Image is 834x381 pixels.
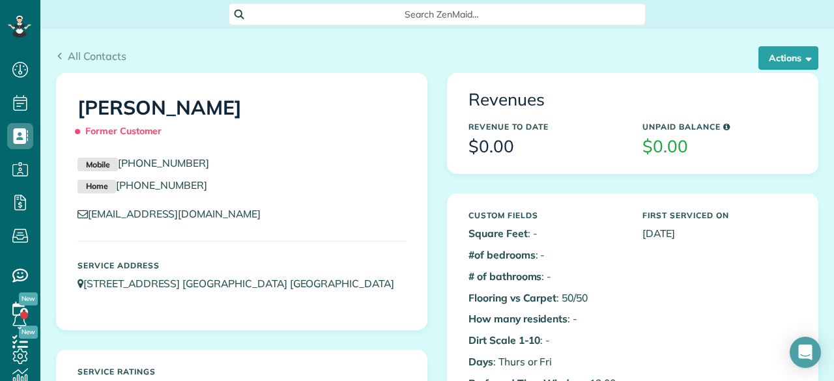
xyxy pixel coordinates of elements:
p: : - [468,247,623,262]
span: New [19,292,38,305]
p: : - [468,226,623,241]
a: [EMAIL_ADDRESS][DOMAIN_NAME] [78,207,273,220]
h1: [PERSON_NAME] [78,97,406,143]
b: How many residents [468,312,568,325]
h5: Unpaid Balance [642,122,797,131]
b: Flooring vs Carpet [468,291,556,304]
b: # of bathrooms [468,270,541,283]
a: Mobile[PHONE_NUMBER] [78,156,209,169]
h3: $0.00 [468,137,623,156]
h5: Service Address [78,261,406,270]
p: : - [468,333,623,348]
small: Mobile [78,158,118,172]
b: #of bedrooms [468,248,536,261]
b: Days [468,355,493,368]
b: Dirt Scale 1-10 [468,333,540,346]
h3: $0.00 [642,137,797,156]
b: Square Feet [468,227,528,240]
div: Open Intercom Messenger [790,337,821,368]
span: Former Customer [78,120,167,143]
a: Home[PHONE_NUMBER] [78,178,207,191]
button: Actions [758,46,818,70]
p: : Thurs or Fri [468,354,623,369]
p: [DATE] [642,226,797,241]
small: Home [78,180,116,194]
span: All Contacts [68,49,126,63]
h5: Service ratings [78,367,406,376]
h5: Revenue to Date [468,122,623,131]
a: [STREET_ADDRESS] [GEOGRAPHIC_DATA] [GEOGRAPHIC_DATA] [78,277,394,305]
p: : 50/50 [468,290,623,305]
h5: First Serviced On [642,211,797,219]
a: All Contacts [56,48,126,64]
p: : - [468,269,623,284]
p: : - [468,311,623,326]
h3: Revenues [468,91,797,109]
h5: Custom Fields [468,211,623,219]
